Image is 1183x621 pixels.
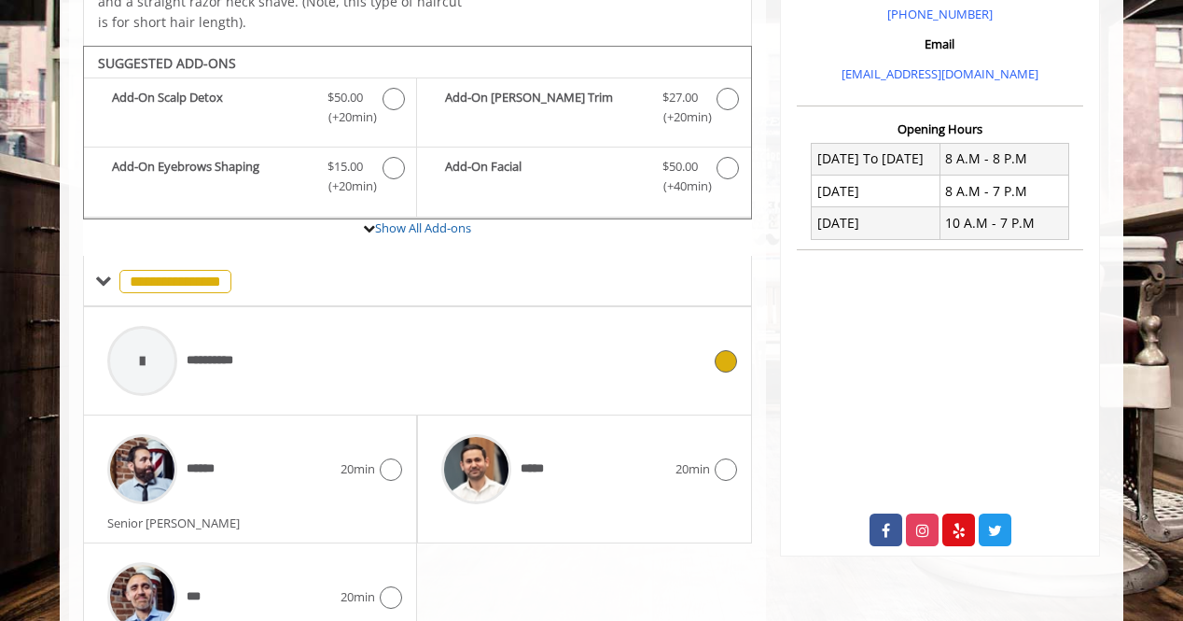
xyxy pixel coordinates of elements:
[83,46,752,219] div: The Made Man Senior Barber Haircut Add-onS
[812,143,940,175] td: [DATE] To [DATE]
[318,107,373,127] span: (+20min )
[341,587,375,607] span: 20min
[375,219,471,236] a: Show All Add-ons
[797,122,1083,135] h3: Opening Hours
[887,6,993,22] a: [PHONE_NUMBER]
[93,157,407,201] label: Add-On Eyebrows Shaping
[812,176,940,207] td: [DATE]
[327,157,363,176] span: $15.00
[445,157,643,196] b: Add-On Facial
[107,515,249,531] span: Senior [PERSON_NAME]
[112,157,309,196] b: Add-On Eyebrows Shaping
[662,88,698,107] span: $27.00
[652,107,707,127] span: (+20min )
[318,176,373,196] span: (+20min )
[112,88,309,127] b: Add-On Scalp Detox
[445,88,643,127] b: Add-On [PERSON_NAME] Trim
[939,176,1068,207] td: 8 A.M - 7 P.M
[939,143,1068,175] td: 8 A.M - 8 P.M
[801,37,1079,50] h3: Email
[426,157,741,201] label: Add-On Facial
[426,88,741,132] label: Add-On Beard Trim
[341,459,375,479] span: 20min
[98,54,236,72] b: SUGGESTED ADD-ONS
[662,157,698,176] span: $50.00
[327,88,363,107] span: $50.00
[675,459,710,479] span: 20min
[93,88,407,132] label: Add-On Scalp Detox
[652,176,707,196] span: (+40min )
[939,207,1068,239] td: 10 A.M - 7 P.M
[842,65,1038,82] a: [EMAIL_ADDRESS][DOMAIN_NAME]
[812,207,940,239] td: [DATE]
